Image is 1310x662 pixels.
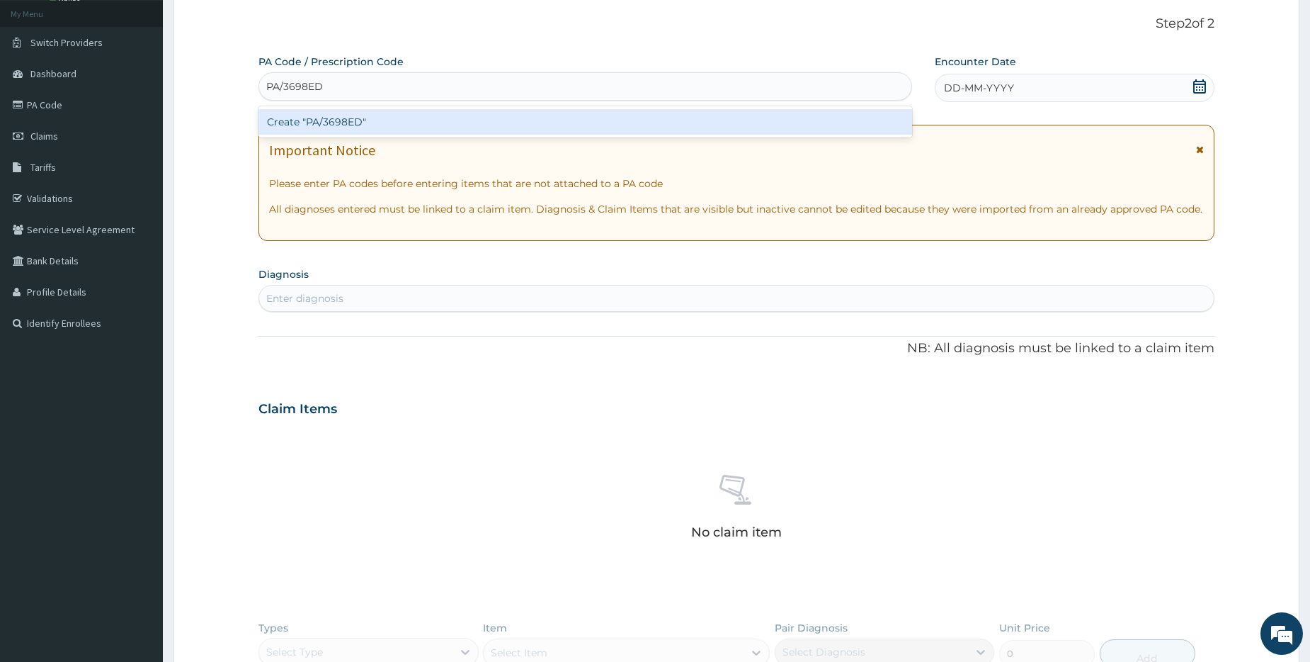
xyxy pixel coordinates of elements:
h1: Important Notice [269,142,375,158]
p: Please enter PA codes before entering items that are not attached to a PA code [269,176,1204,191]
span: We're online! [82,179,195,322]
span: DD-MM-YYYY [944,81,1014,95]
label: Encounter Date [935,55,1016,69]
div: Enter diagnosis [266,291,343,305]
p: All diagnoses entered must be linked to a claim item. Diagnosis & Claim Items that are visible bu... [269,202,1204,216]
label: PA Code / Prescription Code [258,55,404,69]
div: Chat with us now [74,79,238,98]
span: Tariffs [30,161,56,174]
p: Step 2 of 2 [258,16,1214,32]
p: No claim item [691,525,782,539]
textarea: Type your message and hit 'Enter' [7,387,270,437]
span: Claims [30,130,58,142]
span: Dashboard [30,67,76,80]
span: Switch Providers [30,36,103,49]
label: Diagnosis [258,267,309,281]
h3: Claim Items [258,402,337,417]
div: Create "PA/3698ED" [258,109,911,135]
div: Minimize live chat window [232,7,266,41]
p: NB: All diagnosis must be linked to a claim item [258,340,1214,358]
img: d_794563401_company_1708531726252_794563401 [26,71,57,106]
